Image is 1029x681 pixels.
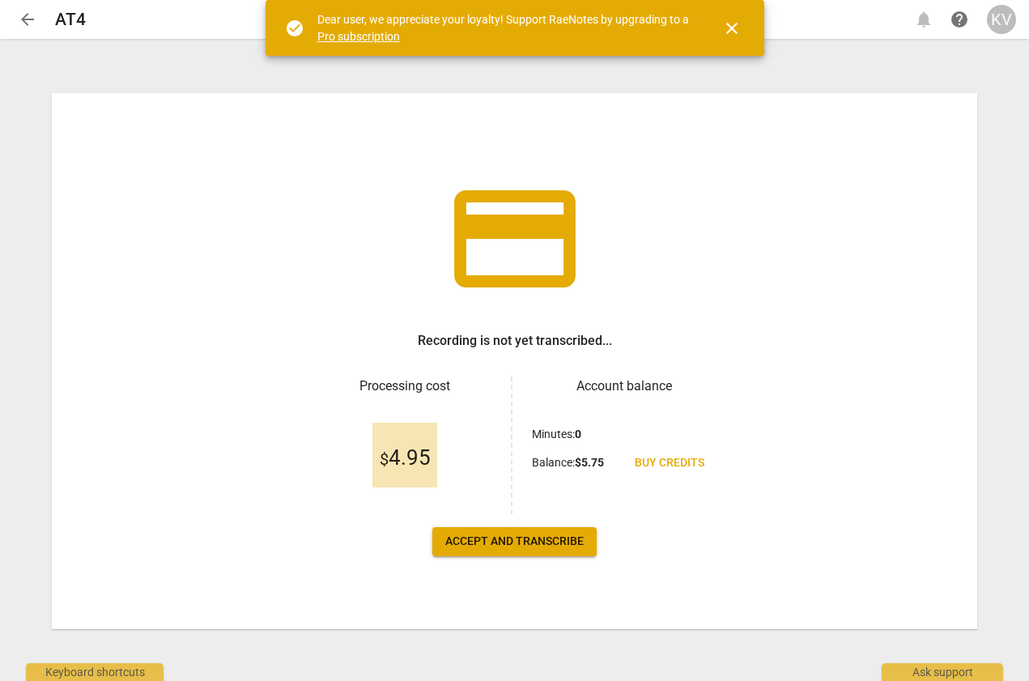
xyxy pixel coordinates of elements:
div: Keyboard shortcuts [26,663,164,681]
button: Accept and transcribe [432,527,597,556]
p: Minutes : [532,426,581,443]
span: 4.95 [380,446,431,470]
span: arrow_back [18,10,37,29]
span: check_circle [285,19,304,38]
div: Ask support [882,663,1003,681]
button: KV [987,5,1016,34]
b: 0 [575,428,581,441]
button: Close [712,9,751,48]
h3: Account balance [532,377,717,396]
a: Pro subscription [317,30,400,43]
span: $ [380,449,389,469]
span: credit_card [442,166,588,312]
h2: AT4 [55,10,86,30]
span: close [722,19,742,38]
p: Balance : [532,454,604,471]
span: help [950,10,969,29]
h3: Processing cost [313,377,498,396]
a: Help [945,5,974,34]
a: Buy credits [622,449,717,478]
div: Dear user, we appreciate your loyalty! Support RaeNotes by upgrading to a [317,11,693,45]
span: Accept and transcribe [445,534,584,550]
b: $ 5.75 [575,456,604,469]
h3: Recording is not yet transcribed... [418,331,612,351]
span: Buy credits [635,455,704,471]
